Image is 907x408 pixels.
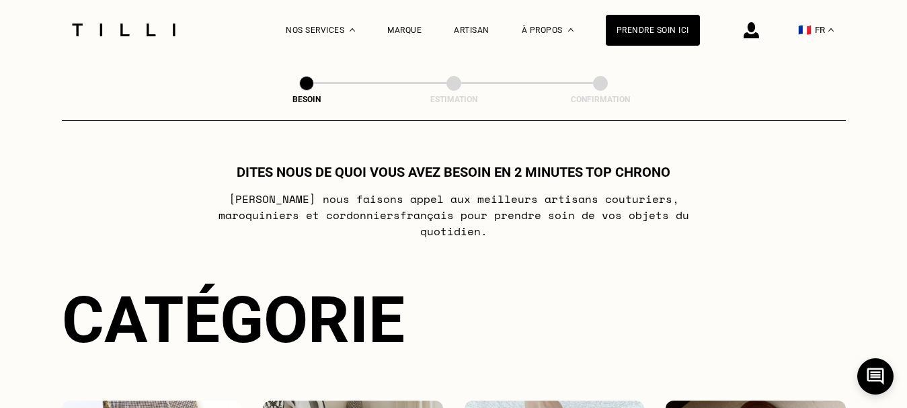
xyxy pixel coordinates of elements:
[828,28,834,32] img: menu déroulant
[62,282,846,358] div: Catégorie
[454,26,489,35] a: Artisan
[798,24,812,36] span: 🇫🇷
[187,191,720,239] p: [PERSON_NAME] nous faisons appel aux meilleurs artisans couturiers , maroquiniers et cordonniers ...
[387,26,422,35] a: Marque
[533,95,668,104] div: Confirmation
[606,15,700,46] a: Prendre soin ici
[237,164,670,180] h1: Dites nous de quoi vous avez besoin en 2 minutes top chrono
[350,28,355,32] img: Menu déroulant
[67,24,180,36] img: Logo du service de couturière Tilli
[744,22,759,38] img: icône connexion
[568,28,574,32] img: Menu déroulant à propos
[387,95,521,104] div: Estimation
[239,95,374,104] div: Besoin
